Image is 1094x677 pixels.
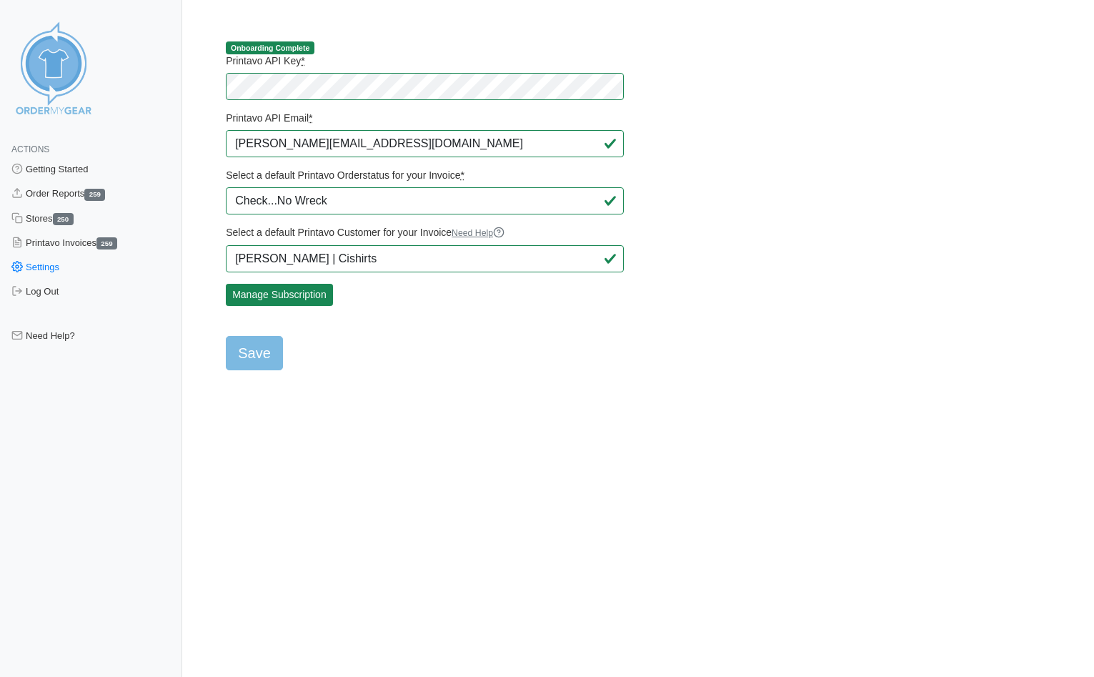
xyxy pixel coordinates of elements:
[461,169,464,181] abbr: required
[11,144,49,154] span: Actions
[226,54,623,67] label: Printavo API Key
[226,336,283,370] input: Save
[53,213,74,225] span: 250
[226,169,623,182] label: Select a default Printavo Orderstatus for your Invoice
[226,284,333,306] a: Manage Subscription
[226,112,623,124] label: Printavo API Email
[84,189,105,201] span: 259
[226,41,314,54] span: Onboarding Complete
[226,245,623,272] input: Type at least 4 characters
[96,237,117,249] span: 259
[301,55,304,66] abbr: required
[226,226,623,239] label: Select a default Printavo Customer for your Invoice
[309,112,312,124] abbr: required
[452,228,504,238] a: Need Help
